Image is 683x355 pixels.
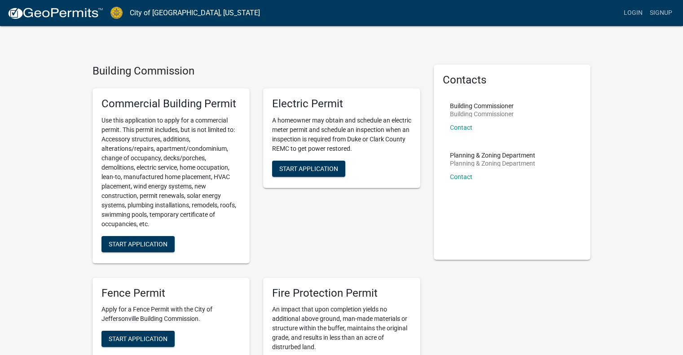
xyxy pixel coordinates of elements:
[272,97,411,110] h5: Electric Permit
[109,335,167,342] span: Start Application
[272,161,345,177] button: Start Application
[450,103,514,109] p: Building Commissioner
[109,240,167,247] span: Start Application
[110,7,123,19] img: City of Jeffersonville, Indiana
[450,124,472,131] a: Contact
[272,287,411,300] h5: Fire Protection Permit
[272,305,411,352] p: An impact that upon completion yields no additional above ground, man-made materials or structure...
[101,116,241,229] p: Use this application to apply for a commercial permit. This permit includes, but is not limited t...
[279,165,338,172] span: Start Application
[101,305,241,324] p: Apply for a Fence Permit with the City of Jeffersonville Building Commission.
[450,160,535,167] p: Planning & Zoning Department
[93,65,420,78] h4: Building Commission
[620,4,646,22] a: Login
[101,287,241,300] h5: Fence Permit
[646,4,676,22] a: Signup
[101,97,241,110] h5: Commercial Building Permit
[450,173,472,180] a: Contact
[450,111,514,117] p: Building Commissioner
[101,236,175,252] button: Start Application
[443,74,582,87] h5: Contacts
[130,5,260,21] a: City of [GEOGRAPHIC_DATA], [US_STATE]
[272,116,411,153] p: A homeowner may obtain and schedule an electric meter permit and schedule an inspection when an i...
[101,331,175,347] button: Start Application
[450,152,535,158] p: Planning & Zoning Department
